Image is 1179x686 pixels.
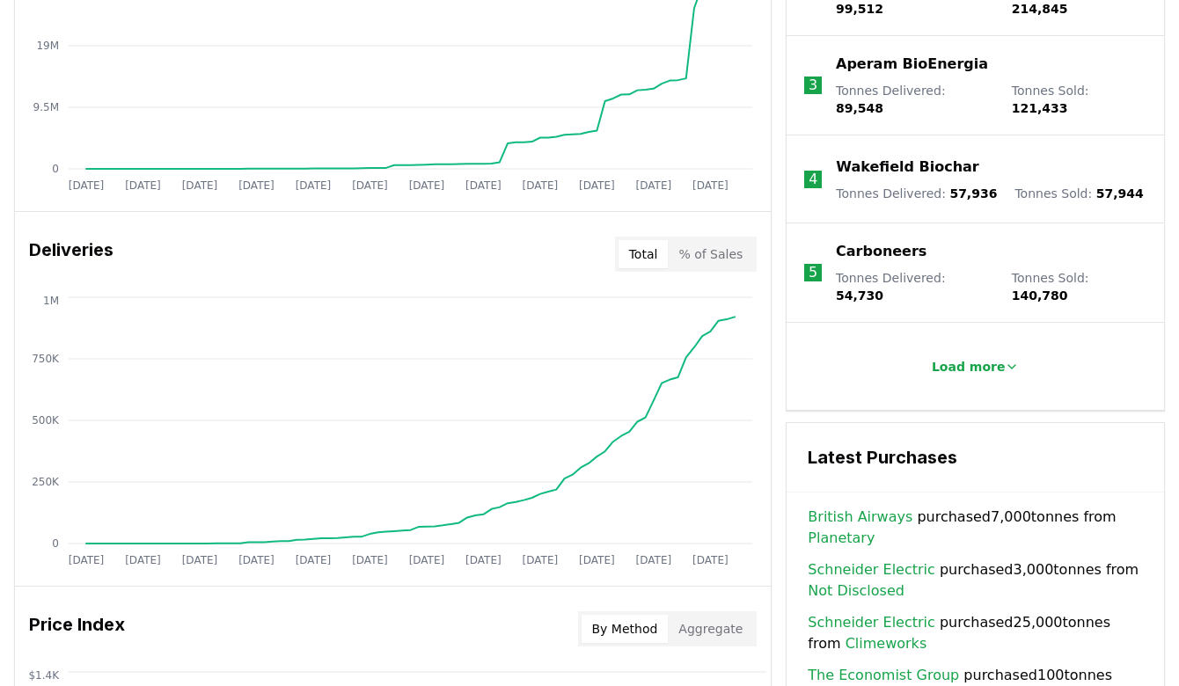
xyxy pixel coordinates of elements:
[43,295,59,307] tspan: 1M
[296,554,332,566] tspan: [DATE]
[636,554,672,566] tspan: [DATE]
[836,2,883,16] span: 99,512
[836,185,997,202] p: Tonnes Delivered :
[29,611,125,646] h3: Price Index
[465,554,502,566] tspan: [DATE]
[32,414,60,427] tspan: 500K
[1096,186,1144,201] span: 57,944
[808,507,1143,549] span: purchased 7,000 tonnes from
[523,179,559,192] tspan: [DATE]
[523,554,559,566] tspan: [DATE]
[808,507,912,528] a: British Airways
[836,241,926,262] a: Carboneers
[808,612,934,633] a: Schneider Electric
[836,288,883,303] span: 54,730
[352,554,388,566] tspan: [DATE]
[409,179,445,192] tspan: [DATE]
[32,476,60,488] tspan: 250K
[238,179,275,192] tspan: [DATE]
[808,528,875,549] a: Planetary
[692,179,729,192] tspan: [DATE]
[182,179,218,192] tspan: [DATE]
[836,269,994,304] p: Tonnes Delivered :
[33,101,59,113] tspan: 9.5M
[579,554,615,566] tspan: [DATE]
[808,665,959,686] a: The Economist Group
[808,559,1143,602] span: purchased 3,000 tonnes from
[668,240,753,268] button: % of Sales
[69,554,105,566] tspan: [DATE]
[1012,82,1146,117] p: Tonnes Sold :
[352,179,388,192] tspan: [DATE]
[808,612,1143,654] span: purchased 25,000 tonnes from
[808,444,1143,471] h3: Latest Purchases
[692,554,729,566] tspan: [DATE]
[949,186,997,201] span: 57,936
[52,163,59,175] tspan: 0
[836,157,978,178] a: Wakefield Biochar
[846,633,927,654] a: Climeworks
[69,179,105,192] tspan: [DATE]
[29,237,114,272] h3: Deliveries
[1014,185,1143,202] p: Tonnes Sold :
[52,537,59,550] tspan: 0
[32,353,60,365] tspan: 750K
[238,554,275,566] tspan: [DATE]
[1012,2,1068,16] span: 214,845
[125,554,161,566] tspan: [DATE]
[836,101,883,115] span: 89,548
[409,554,445,566] tspan: [DATE]
[582,615,669,643] button: By Method
[1012,101,1068,115] span: 121,433
[125,179,161,192] tspan: [DATE]
[1012,288,1068,303] span: 140,780
[809,169,817,190] p: 4
[668,615,753,643] button: Aggregate
[619,240,669,268] button: Total
[36,40,59,52] tspan: 19M
[808,559,934,580] a: Schneider Electric
[296,179,332,192] tspan: [DATE]
[836,82,994,117] p: Tonnes Delivered :
[932,358,1006,376] p: Load more
[836,54,988,75] a: Aperam BioEnergia
[1012,269,1146,304] p: Tonnes Sold :
[809,262,817,283] p: 5
[808,580,904,602] a: Not Disclosed
[809,75,817,96] p: 3
[28,669,60,682] tspan: $1.4K
[636,179,672,192] tspan: [DATE]
[918,349,1034,384] button: Load more
[579,179,615,192] tspan: [DATE]
[465,179,502,192] tspan: [DATE]
[182,554,218,566] tspan: [DATE]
